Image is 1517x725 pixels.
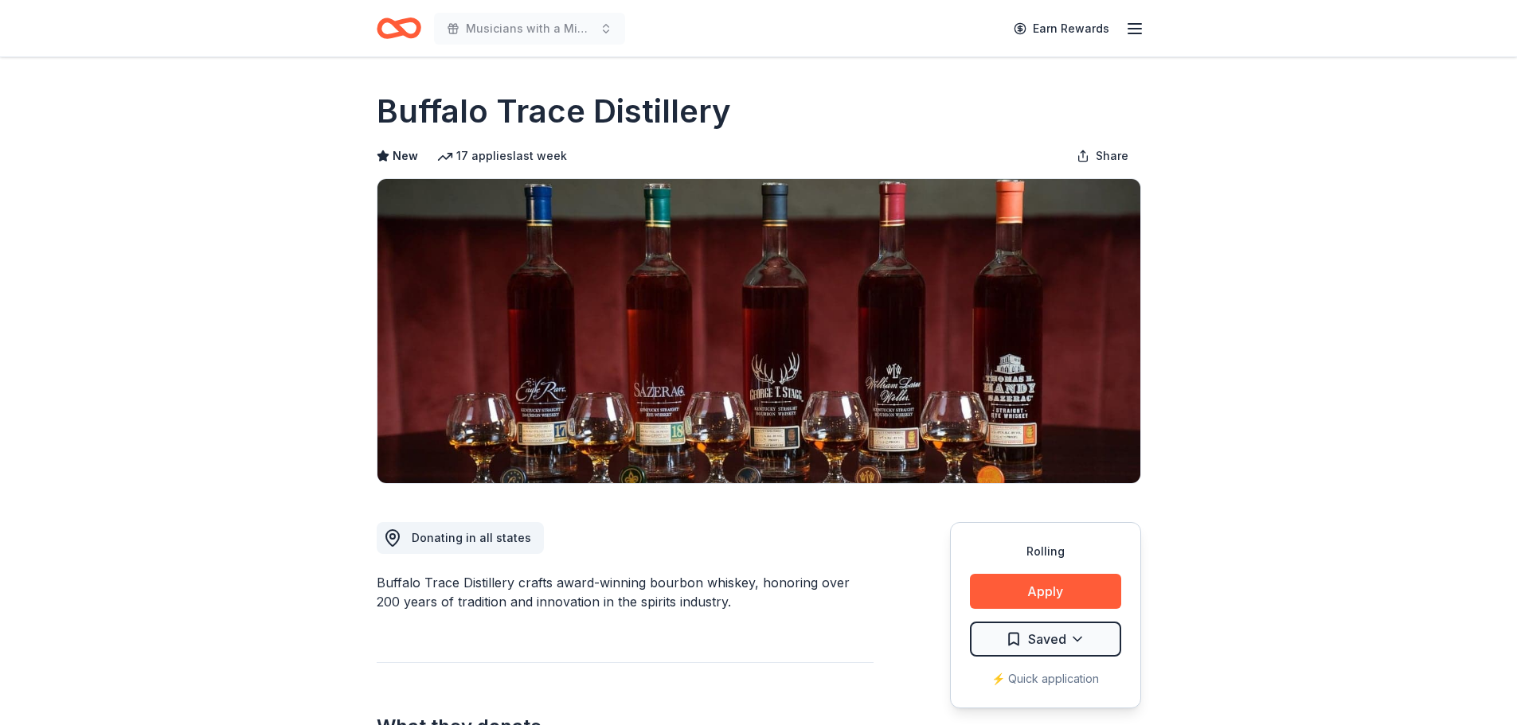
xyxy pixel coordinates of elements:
span: Share [1096,146,1128,166]
div: Rolling [970,542,1121,561]
a: Home [377,10,421,47]
span: Donating in all states [412,531,531,544]
button: Musicians with a Mission [434,13,625,45]
span: New [393,146,418,166]
a: Earn Rewards [1004,14,1119,43]
div: Buffalo Trace Distillery crafts award-winning bourbon whiskey, honoring over 200 years of traditi... [377,573,874,611]
span: Saved [1028,629,1066,649]
div: ⚡️ Quick application [970,669,1121,688]
div: 17 applies last week [437,146,567,166]
button: Apply [970,574,1121,609]
h1: Buffalo Trace Distillery [377,89,731,134]
span: Musicians with a Mission [466,19,593,38]
button: Saved [970,622,1121,657]
button: Share [1064,140,1141,172]
img: Image for Buffalo Trace Distillery [377,179,1140,483]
